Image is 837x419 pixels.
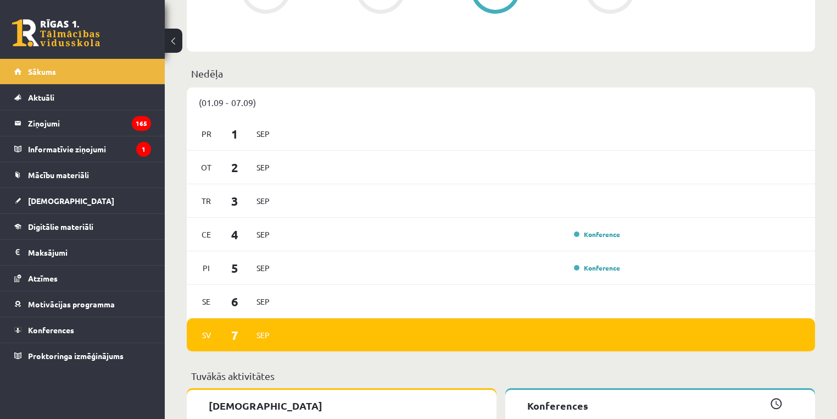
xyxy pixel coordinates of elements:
span: Sv [195,327,218,344]
i: 1 [136,142,151,157]
span: Sākums [28,67,56,76]
span: 2 [218,158,252,177]
span: Konferences [28,325,74,335]
a: Rīgas 1. Tālmācības vidusskola [12,19,100,47]
span: Sep [252,192,275,209]
span: Sep [252,125,275,142]
span: Sep [252,260,275,277]
span: 4 [218,225,252,244]
span: Sep [252,226,275,243]
p: [DEMOGRAPHIC_DATA] [209,398,464,413]
p: Konferences [527,398,782,413]
span: Ce [195,226,218,243]
a: Sākums [14,59,151,84]
span: Aktuāli [28,92,54,102]
a: Atzīmes [14,266,151,291]
span: Pr [195,125,218,142]
span: Sep [252,293,275,310]
a: Konferences [14,317,151,343]
div: (01.09 - 07.09) [187,87,815,117]
span: Tr [195,192,218,209]
span: 1 [218,125,252,143]
legend: Maksājumi [28,240,151,265]
span: 7 [218,326,252,344]
span: Digitālie materiāli [28,222,93,231]
a: Proktoringa izmēģinājums [14,343,151,368]
a: Aktuāli [14,85,151,110]
a: Ziņojumi165 [14,111,151,136]
a: Mācību materiāli [14,162,151,188]
span: Ot [195,159,218,176]
legend: Ziņojumi [28,111,151,136]
a: Konference [574,263,620,272]
span: Atzīmes [28,273,58,283]
span: Mācību materiāli [28,170,89,180]
p: Tuvākās aktivitātes [191,368,811,383]
span: 6 [218,293,252,311]
span: Pi [195,260,218,277]
a: Konference [574,230,620,239]
legend: Informatīvie ziņojumi [28,136,151,162]
span: 3 [218,192,252,210]
span: Se [195,293,218,310]
a: Maksājumi [14,240,151,265]
p: Nedēļa [191,66,811,81]
a: Informatīvie ziņojumi1 [14,136,151,162]
span: Sep [252,327,275,344]
a: Motivācijas programma [14,291,151,317]
i: 165 [132,116,151,131]
span: 5 [218,259,252,277]
span: Proktoringa izmēģinājums [28,351,124,361]
a: [DEMOGRAPHIC_DATA] [14,188,151,213]
span: [DEMOGRAPHIC_DATA] [28,196,114,206]
span: Motivācijas programma [28,299,115,309]
a: Digitālie materiāli [14,214,151,239]
span: Sep [252,159,275,176]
